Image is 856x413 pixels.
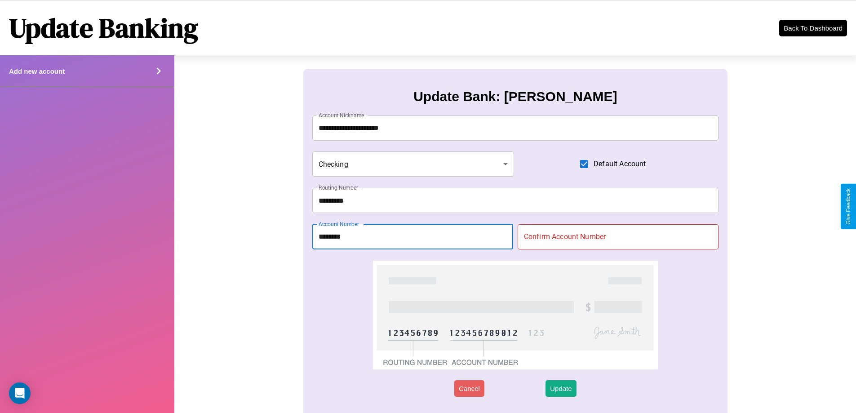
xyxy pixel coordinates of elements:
button: Cancel [454,380,484,397]
label: Account Number [319,220,359,228]
label: Account Nickname [319,111,364,119]
button: Back To Dashboard [779,20,847,36]
button: Update [546,380,576,397]
div: Open Intercom Messenger [9,382,31,404]
label: Routing Number [319,184,358,191]
h4: Add new account [9,67,65,75]
div: Checking [312,151,514,177]
div: Give Feedback [845,188,852,225]
h1: Update Banking [9,9,198,46]
span: Default Account [594,159,646,169]
img: check [373,261,657,369]
h3: Update Bank: [PERSON_NAME] [413,89,617,104]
